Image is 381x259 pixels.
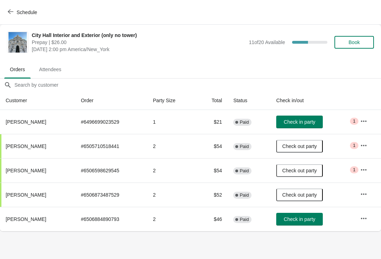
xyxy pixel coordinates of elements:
span: Orders [4,63,31,76]
button: Check out party [276,164,323,177]
button: Check in party [276,116,323,128]
span: 1 [353,167,355,173]
span: 11 of 20 Available [249,39,285,45]
span: Check in party [284,216,315,222]
td: # 6496699023529 [75,110,147,134]
td: $52 [196,183,228,207]
span: Paid [240,192,249,198]
span: 1 [353,118,355,124]
span: Prepay | $26.00 [32,39,245,46]
input: Search by customer [14,79,381,91]
td: 2 [147,134,196,158]
th: Order [75,91,147,110]
th: Total [196,91,228,110]
td: 1 [147,110,196,134]
span: Paid [240,144,249,149]
button: Book [334,36,374,49]
button: Schedule [4,6,43,19]
td: 2 [147,183,196,207]
img: City Hall Interior and Exterior (only no tower) [8,32,27,53]
td: # 6506873487529 [75,183,147,207]
span: Schedule [17,10,37,15]
td: $21 [196,110,228,134]
span: [PERSON_NAME] [6,119,46,125]
td: 2 [147,158,196,183]
span: [DATE] 2:00 pm America/New_York [32,46,245,53]
span: Check in party [284,119,315,125]
td: # 6506598629545 [75,158,147,183]
span: Paid [240,119,249,125]
span: [PERSON_NAME] [6,168,46,173]
th: Check in/out [271,91,355,110]
span: Check out party [282,168,317,173]
span: Paid [240,217,249,222]
td: $54 [196,158,228,183]
span: Attendees [34,63,67,76]
span: Book [349,39,360,45]
span: 1 [353,143,355,148]
th: Party Size [147,91,196,110]
button: Check in party [276,213,323,226]
span: City Hall Interior and Exterior (only no tower) [32,32,245,39]
th: Status [228,91,271,110]
span: Check out party [282,192,317,198]
span: [PERSON_NAME] [6,216,46,222]
span: Paid [240,168,249,174]
span: [PERSON_NAME] [6,143,46,149]
td: # 6506884890793 [75,207,147,231]
span: [PERSON_NAME] [6,192,46,198]
button: Check out party [276,189,323,201]
td: $46 [196,207,228,231]
td: 2 [147,207,196,231]
td: # 6505710518441 [75,134,147,158]
button: Check out party [276,140,323,153]
span: Check out party [282,143,317,149]
td: $54 [196,134,228,158]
